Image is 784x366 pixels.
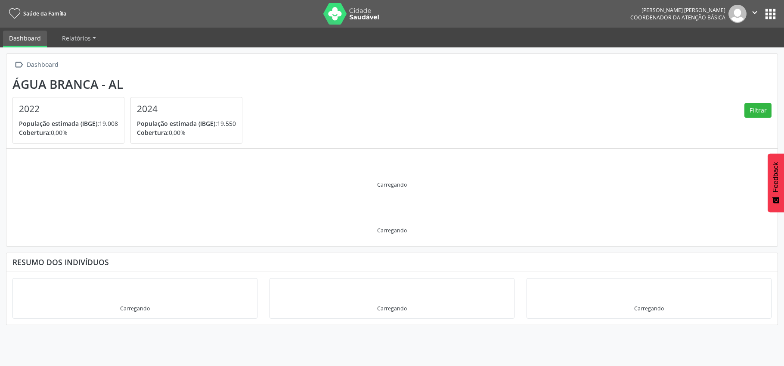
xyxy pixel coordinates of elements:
div: Dashboard [25,59,60,71]
button: Filtrar [744,103,772,118]
div: Carregando [377,227,407,234]
span: População estimada (IBGE): [137,119,217,128]
img: img [728,5,747,23]
i:  [750,8,759,17]
a: Dashboard [3,31,47,47]
span: População estimada (IBGE): [19,119,99,128]
div: [PERSON_NAME] [PERSON_NAME] [630,6,725,14]
button: apps [763,6,778,22]
span: Saúde da Família [23,10,66,17]
p: 0,00% [137,128,236,137]
a:  Dashboard [12,59,60,71]
div: Carregando [377,305,407,312]
div: Carregando [634,305,664,312]
span: Coordenador da Atenção Básica [630,14,725,21]
span: Feedback [772,162,780,192]
span: Relatórios [62,34,91,42]
div: Carregando [120,305,150,312]
span: Cobertura: [19,128,51,137]
div: Resumo dos indivíduos [12,257,772,267]
p: 19.008 [19,119,118,128]
h4: 2024 [137,103,236,114]
button:  [747,5,763,23]
a: Relatórios [56,31,102,46]
button: Feedback - Mostrar pesquisa [768,153,784,212]
h4: 2022 [19,103,118,114]
div: Carregando [377,181,407,188]
p: 0,00% [19,128,118,137]
span: Cobertura: [137,128,169,137]
p: 19.550 [137,119,236,128]
i:  [12,59,25,71]
div: Água Branca - AL [12,77,248,91]
a: Saúde da Família [6,6,66,21]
